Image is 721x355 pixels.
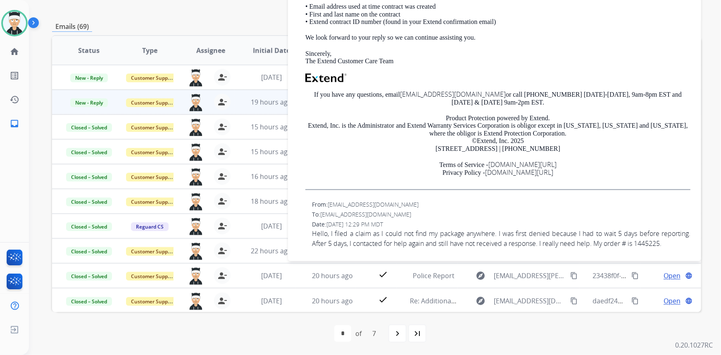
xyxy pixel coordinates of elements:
[488,160,557,169] a: [DOMAIN_NAME][URL]
[10,95,19,105] mat-icon: history
[476,271,486,281] mat-icon: explore
[305,34,690,41] p: We look forward to your reply so we can continue assisting you.
[126,148,180,157] span: Customer Support
[410,296,492,305] span: Re: Additional Information
[126,123,180,132] span: Customer Support
[188,267,204,285] img: agent-avatar
[126,98,180,107] span: Customer Support
[378,269,388,279] mat-icon: check
[494,271,566,281] span: [EMAIL_ADDRESS][PERSON_NAME][DOMAIN_NAME]
[251,172,292,181] span: 16 hours ago
[66,222,112,231] span: Closed – Solved
[326,220,383,228] span: [DATE] 12:29 PM MDT
[685,297,692,305] mat-icon: language
[312,220,690,229] div: Date:
[217,172,227,181] mat-icon: person_remove
[66,297,112,306] span: Closed – Solved
[305,3,690,26] p: • Email address used at time contract was created • First and last name on the contract • Extend ...
[593,271,718,280] span: 23438f0f-7225-44bb-8c3b-44e1db495e90
[251,197,292,206] span: 18 hours ago
[305,91,690,106] p: If you have any questions, email or call [PHONE_NUMBER] [DATE]-[DATE], 9am-8pm EST and [DATE] & [...
[675,340,713,350] p: 0.20.1027RC
[188,69,204,86] img: agent-avatar
[320,210,411,218] span: [EMAIL_ADDRESS][DOMAIN_NAME]
[312,296,353,305] span: 20 hours ago
[261,296,282,305] span: [DATE]
[217,196,227,206] mat-icon: person_remove
[188,193,204,210] img: agent-avatar
[131,222,169,231] span: Reguard CS
[142,45,157,55] span: Type
[378,295,388,305] mat-icon: check
[188,119,204,136] img: agent-avatar
[312,210,690,219] div: To:
[66,198,112,206] span: Closed – Solved
[217,72,227,82] mat-icon: person_remove
[126,74,180,82] span: Customer Support
[126,198,180,206] span: Customer Support
[126,173,180,181] span: Customer Support
[685,272,692,279] mat-icon: language
[253,45,290,55] span: Initial Date
[261,222,282,231] span: [DATE]
[631,297,639,305] mat-icon: content_copy
[312,229,690,248] span: Hello, I filed a claim as I could not find my package anywhere. I was first denied because I had ...
[188,94,204,111] img: agent-avatar
[251,246,292,255] span: 22 hours ago
[261,271,282,280] span: [DATE]
[126,297,180,306] span: Customer Support
[66,148,112,157] span: Closed – Solved
[400,90,506,99] a: [EMAIL_ADDRESS][DOMAIN_NAME]
[217,271,227,281] mat-icon: person_remove
[217,221,227,231] mat-icon: person_remove
[188,293,204,310] img: agent-avatar
[196,45,225,55] span: Assignee
[217,122,227,132] mat-icon: person_remove
[664,271,681,281] span: Open
[217,147,227,157] mat-icon: person_remove
[305,74,347,83] img: Extend Logo
[10,71,19,81] mat-icon: list_alt
[355,329,362,338] div: of
[305,161,690,177] p: Terms of Service - Privacy Policy -
[70,74,108,82] span: New - Reply
[251,147,292,156] span: 15 hours ago
[188,168,204,186] img: agent-avatar
[393,329,402,338] mat-icon: navigate_next
[126,272,180,281] span: Customer Support
[305,114,690,152] p: Product Protection powered by Extend. Extend, Inc. is the Administrator and Extend Warranty Servi...
[412,329,422,338] mat-icon: last_page
[188,243,204,260] img: agent-avatar
[251,122,292,131] span: 15 hours ago
[188,143,204,161] img: agent-avatar
[305,50,690,65] p: Sincerely, The Extend Customer Care Team
[593,296,718,305] span: daedf24b-c899-4cb2-b903-bfe35c71349d
[570,272,578,279] mat-icon: content_copy
[66,173,112,181] span: Closed – Solved
[10,47,19,57] mat-icon: home
[261,73,282,82] span: [DATE]
[70,98,108,107] span: New - Reply
[217,97,227,107] mat-icon: person_remove
[664,296,681,306] span: Open
[66,247,112,256] span: Closed – Solved
[570,297,578,305] mat-icon: content_copy
[217,296,227,306] mat-icon: person_remove
[66,123,112,132] span: Closed – Solved
[366,325,383,342] div: 7
[10,119,19,129] mat-icon: inbox
[52,21,92,32] p: Emails (69)
[631,272,639,279] mat-icon: content_copy
[217,246,227,256] mat-icon: person_remove
[494,296,566,306] span: [EMAIL_ADDRESS][DOMAIN_NAME]
[251,98,292,107] span: 19 hours ago
[78,45,100,55] span: Status
[476,296,486,306] mat-icon: explore
[413,271,454,280] span: Police Report
[126,247,180,256] span: Customer Support
[188,218,204,235] img: agent-avatar
[485,168,553,177] a: [DOMAIN_NAME][URL]
[312,271,353,280] span: 20 hours ago
[3,12,26,35] img: avatar
[312,200,690,209] div: From:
